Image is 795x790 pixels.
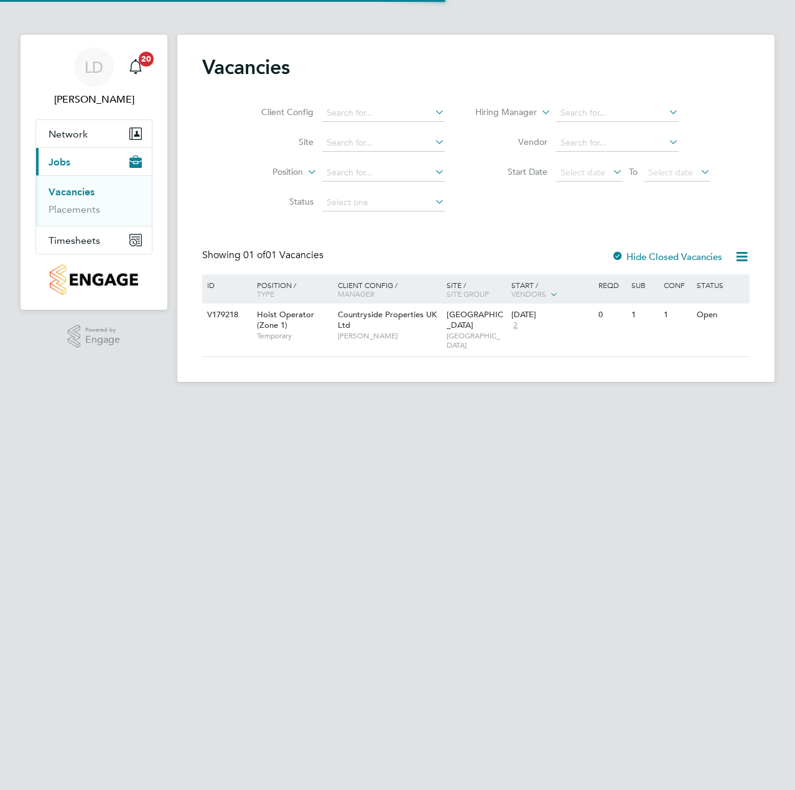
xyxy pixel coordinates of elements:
span: Timesheets [49,235,100,246]
span: 2 [511,320,519,331]
span: To [625,164,641,180]
label: Vendor [476,136,547,147]
span: Liam D'unienville [35,92,152,107]
div: [DATE] [511,310,592,320]
label: Hiring Manager [465,106,537,119]
span: LD [85,59,103,75]
div: Jobs [36,175,152,226]
a: Go to home page [35,264,152,295]
input: Search for... [322,105,445,122]
input: Search for... [556,105,679,122]
span: [GEOGRAPHIC_DATA] [447,309,503,330]
span: Countryside Properties UK Ltd [338,309,437,330]
span: Select date [560,167,605,178]
span: Manager [338,289,374,299]
span: Engage [85,335,120,345]
div: Reqd [595,274,628,295]
div: 1 [628,304,661,327]
button: Timesheets [36,226,152,254]
input: Search for... [322,164,445,182]
input: Search for... [322,134,445,152]
span: 01 of [243,249,266,261]
span: Hoist Operator (Zone 1) [257,309,314,330]
div: V179218 [204,304,248,327]
span: Select date [648,167,693,178]
div: Start / [508,274,595,305]
label: Client Config [242,106,314,118]
div: Status [694,274,748,295]
div: Client Config / [335,274,444,304]
span: Type [257,289,274,299]
img: countryside-properties-logo-retina.png [50,264,137,295]
span: Network [49,128,88,140]
a: 20 [123,47,148,87]
div: 0 [595,304,628,327]
a: Placements [49,203,100,215]
label: Hide Closed Vacancies [611,251,722,263]
span: [PERSON_NAME] [338,331,440,341]
h2: Vacancies [202,55,290,80]
a: Vacancies [49,186,95,198]
button: Jobs [36,148,152,175]
div: Sub [628,274,661,295]
div: Position / [248,274,335,304]
div: Conf [661,274,693,295]
a: LD[PERSON_NAME] [35,47,152,107]
a: Powered byEngage [68,325,121,348]
div: ID [204,274,248,295]
label: Position [231,166,303,179]
button: Network [36,120,152,147]
input: Search for... [556,134,679,152]
input: Select one [322,194,445,211]
span: Site Group [447,289,489,299]
span: 20 [139,52,154,67]
div: Open [694,304,748,327]
div: Site / [444,274,509,304]
span: Powered by [85,325,120,335]
label: Status [242,196,314,207]
span: [GEOGRAPHIC_DATA] [447,331,506,350]
span: 01 Vacancies [243,249,323,261]
span: Vendors [511,289,546,299]
span: Temporary [257,331,332,341]
div: Showing [202,249,326,262]
label: Site [242,136,314,147]
div: 1 [661,304,693,327]
label: Start Date [476,166,547,177]
nav: Main navigation [21,35,167,310]
span: Jobs [49,156,70,168]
